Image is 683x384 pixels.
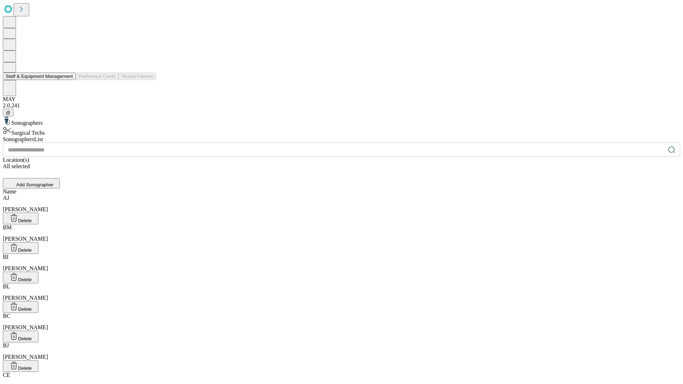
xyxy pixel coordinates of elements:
[3,73,76,80] button: Staff & Equipment Management
[3,224,12,230] span: BM
[3,96,680,102] div: MAY
[3,331,38,342] button: Delete
[3,188,680,195] div: Name
[18,366,32,371] span: Delete
[3,372,10,378] span: CE
[16,182,53,187] span: Add Sonographer
[3,272,38,283] button: Delete
[118,73,156,80] button: Tenant Params
[3,157,29,163] span: Location(s)
[3,195,9,201] span: AJ
[3,254,9,260] span: BI
[3,136,680,143] div: Sonographers List
[18,336,32,341] span: Delete
[3,342,680,360] div: [PERSON_NAME]
[3,224,680,242] div: [PERSON_NAME]
[3,213,38,224] button: Delete
[3,178,60,188] button: Add Sonographer
[18,277,32,282] span: Delete
[3,242,38,254] button: Delete
[3,109,14,116] button: @
[3,195,680,213] div: [PERSON_NAME]
[3,116,680,126] div: Sonographers
[3,360,38,372] button: Delete
[3,313,10,319] span: BC
[3,126,680,136] div: Surgical Techs
[3,283,680,301] div: [PERSON_NAME]
[3,313,680,331] div: [PERSON_NAME]
[18,247,32,253] span: Delete
[18,306,32,312] span: Delete
[3,342,9,348] span: BJ
[3,301,38,313] button: Delete
[3,102,680,109] div: 2.0.241
[3,163,680,170] div: All selected
[3,254,680,272] div: [PERSON_NAME]
[18,218,32,223] span: Delete
[76,73,118,80] button: Preference Cards
[3,283,10,289] span: BL
[6,110,11,115] span: @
